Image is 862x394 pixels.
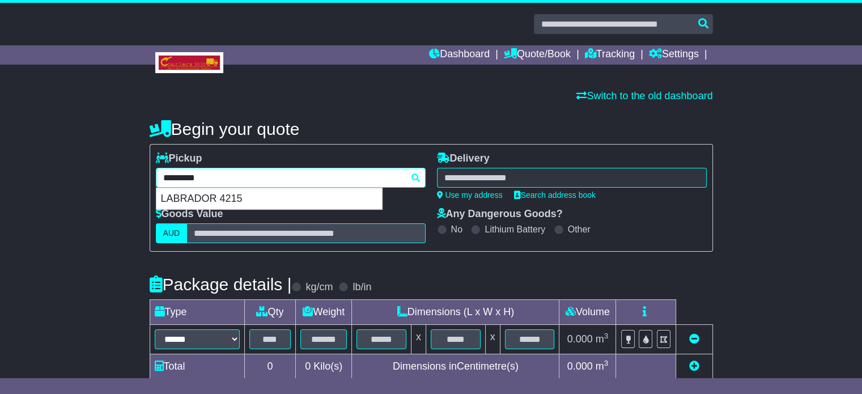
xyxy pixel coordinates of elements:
[244,354,296,379] td: 0
[352,354,559,379] td: Dimensions in Centimetre(s)
[150,120,713,138] h4: Begin your quote
[596,333,609,345] span: m
[559,300,616,325] td: Volume
[150,275,292,294] h4: Package details |
[156,223,188,243] label: AUD
[156,208,223,221] label: Goods Value
[437,190,503,200] a: Use my address
[156,188,382,210] div: LABRADOR 4215
[649,45,699,65] a: Settings
[485,224,545,235] label: Lithium Battery
[451,224,462,235] label: No
[567,361,593,372] span: 0.000
[150,300,244,325] td: Type
[296,354,352,379] td: Kilo(s)
[353,281,371,294] label: lb/in
[156,168,426,188] typeahead: Please provide city
[429,45,490,65] a: Dashboard
[411,325,426,354] td: x
[596,361,609,372] span: m
[689,333,699,345] a: Remove this item
[568,224,591,235] label: Other
[305,281,333,294] label: kg/cm
[156,152,202,165] label: Pickup
[604,332,609,340] sup: 3
[150,354,244,379] td: Total
[244,300,296,325] td: Qty
[514,190,596,200] a: Search address book
[305,361,311,372] span: 0
[689,361,699,372] a: Add new item
[576,90,712,101] a: Switch to the old dashboard
[585,45,635,65] a: Tracking
[296,300,352,325] td: Weight
[567,333,593,345] span: 0.000
[485,325,500,354] td: x
[437,208,563,221] label: Any Dangerous Goods?
[437,152,490,165] label: Delivery
[352,300,559,325] td: Dimensions (L x W x H)
[504,45,571,65] a: Quote/Book
[604,359,609,367] sup: 3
